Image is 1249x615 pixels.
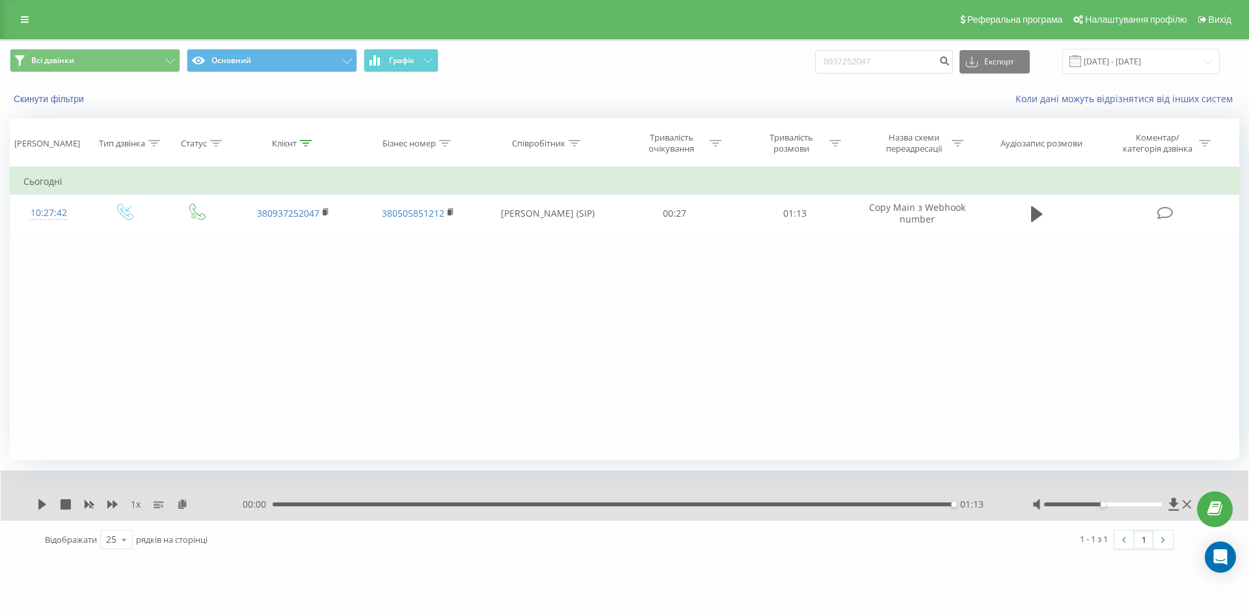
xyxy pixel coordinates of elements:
span: Графік [389,56,414,65]
div: [PERSON_NAME] [14,138,80,149]
span: 1 x [131,498,141,511]
button: Всі дзвінки [10,49,180,72]
div: Тривалість розмови [757,132,826,154]
div: 25 [106,533,116,546]
div: Назва схеми переадресації [879,132,948,154]
div: Бізнес номер [383,138,436,149]
td: Copy Main з Webhook number [855,195,980,232]
div: 10:27:42 [23,200,74,226]
span: Всі дзвінки [31,55,74,66]
div: Співробітник [512,138,565,149]
div: Статус [181,138,207,149]
div: Open Intercom Messenger [1205,541,1236,573]
td: Сьогодні [10,169,1239,195]
a: 1 [1134,530,1153,549]
span: рядків на сторінці [136,534,208,545]
input: Пошук за номером [815,50,953,74]
td: 00:27 [615,195,734,232]
button: Експорт [960,50,1030,74]
div: Коментар/категорія дзвінка [1120,132,1196,154]
span: 00:00 [243,498,273,511]
div: Тип дзвінка [99,138,145,149]
div: Клієнт [272,138,297,149]
td: 01:13 [734,195,854,232]
td: [PERSON_NAME] (SIP) [480,195,615,232]
span: Вихід [1209,14,1231,25]
span: Реферальна програма [967,14,1063,25]
span: Налаштування профілю [1085,14,1187,25]
button: Основний [187,49,357,72]
div: Accessibility label [951,502,956,507]
a: 380505851212 [382,207,444,219]
div: Accessibility label [1100,502,1105,507]
a: 380937252047 [257,207,319,219]
button: Скинути фільтри [10,93,90,105]
a: Коли дані можуть відрізнятися вiд інших систем [1015,92,1239,105]
div: Аудіозапис розмови [1001,138,1082,149]
span: 01:13 [960,498,984,511]
div: 1 - 1 з 1 [1080,532,1108,545]
button: Графік [364,49,438,72]
div: Тривалість очікування [637,132,706,154]
span: Відображати [45,534,97,545]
